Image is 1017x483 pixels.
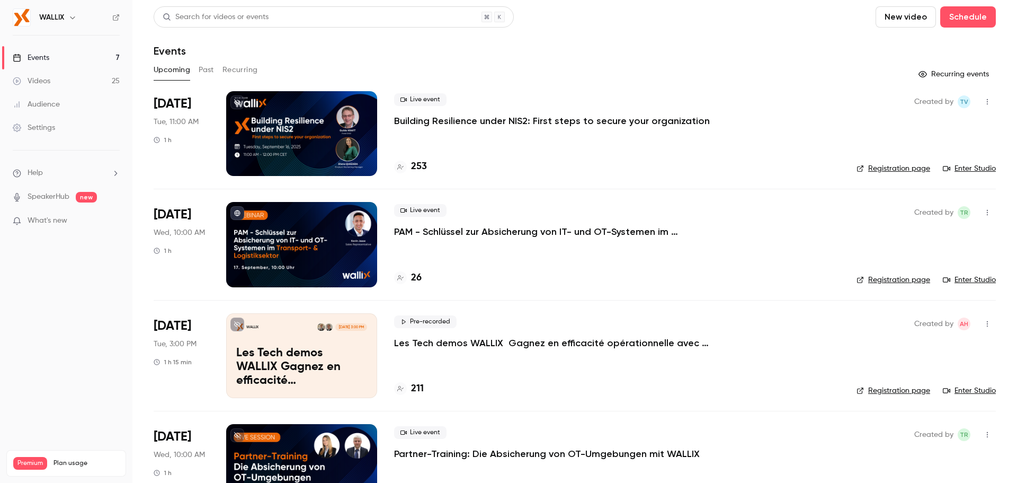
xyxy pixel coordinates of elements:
button: New video [876,6,936,28]
div: 1 h [154,247,172,255]
a: Enter Studio [943,275,996,285]
h4: 26 [411,271,422,285]
span: TR [960,206,968,219]
span: new [76,192,97,203]
iframe: Noticeable Trigger [107,216,120,226]
img: WALLIX [13,9,30,26]
span: Created by [914,206,953,219]
span: Pre-recorded [394,315,457,328]
span: TR [960,428,968,441]
div: Sep 16 Tue, 11:00 AM (Europe/Paris) [154,91,209,176]
span: Help [28,168,43,179]
span: Audrey Hiba [958,318,970,330]
div: 1 h [154,136,172,144]
h1: Events [154,45,186,57]
span: [DATE] 3:00 PM [335,323,367,331]
div: Sep 17 Wed, 10:00 AM (Europe/Paris) [154,202,209,287]
img: Marc Balasko [317,323,325,331]
li: help-dropdown-opener [13,168,120,179]
span: Plan usage [53,459,119,468]
span: AH [960,318,968,330]
span: Wed, 10:00 AM [154,227,205,238]
p: WALLIX [246,324,258,330]
span: Premium [13,457,47,470]
span: [DATE] [154,206,191,223]
span: TV [960,95,968,108]
button: Past [199,62,214,78]
button: Recurring [222,62,258,78]
div: 1 h [154,469,172,477]
span: Created by [914,428,953,441]
span: Thomas Reinhard [958,206,970,219]
span: Thu Vu [958,95,970,108]
a: 211 [394,382,424,396]
a: SpeakerHub [28,191,69,203]
span: [DATE] [154,428,191,445]
button: Recurring events [914,66,996,83]
span: Wed, 10:00 AM [154,450,205,460]
span: Created by [914,95,953,108]
h6: WALLIX [39,12,64,23]
a: Partner-Training: Die Absicherung von OT-Umgebungen mit WALLIX [394,447,700,460]
h4: 211 [411,382,424,396]
a: Les Tech demos WALLIX Gagnez en efficacité opérationnelle avec WALLIX PAMWALLIXGrégoire DE MONTGO... [226,313,377,398]
span: Tue, 3:00 PM [154,339,197,349]
a: 253 [394,160,427,174]
img: Grégoire DE MONTGOLFIER [325,323,333,331]
a: Registration page [857,275,930,285]
a: Registration page [857,385,930,396]
div: Sep 23 Tue, 3:00 PM (Europe/Paris) [154,313,209,398]
p: Les Tech demos WALLIX Gagnez en efficacité opérationnelle avec WALLIX PAM [236,347,367,388]
span: What's new [28,215,67,226]
div: 1 h 15 min [154,358,192,366]
div: Videos [13,76,50,86]
a: Enter Studio [943,163,996,174]
a: PAM - Schlüssel zur Absicherung von IT- und OT-Systemen im Transport- & Logistiksektor [394,225,712,238]
button: Upcoming [154,62,190,78]
span: Thomas Reinhard [958,428,970,441]
button: Schedule [940,6,996,28]
h4: 253 [411,160,427,174]
span: [DATE] [154,318,191,335]
span: Live event [394,426,447,439]
span: Tue, 11:00 AM [154,117,199,127]
a: 26 [394,271,422,285]
div: Audience [13,99,60,110]
span: Created by [914,318,953,330]
span: [DATE] [154,95,191,112]
a: Enter Studio [943,385,996,396]
div: Events [13,52,49,63]
span: Live event [394,204,447,217]
a: Registration page [857,163,930,174]
a: Les Tech demos WALLIX Gagnez en efficacité opérationnelle avec WALLIX PAM [394,337,712,349]
a: Building Resilience under NIS2: First steps to secure your organization [394,115,710,127]
span: Live event [394,93,447,106]
div: Search for videos or events [163,12,269,23]
div: Settings [13,122,55,133]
